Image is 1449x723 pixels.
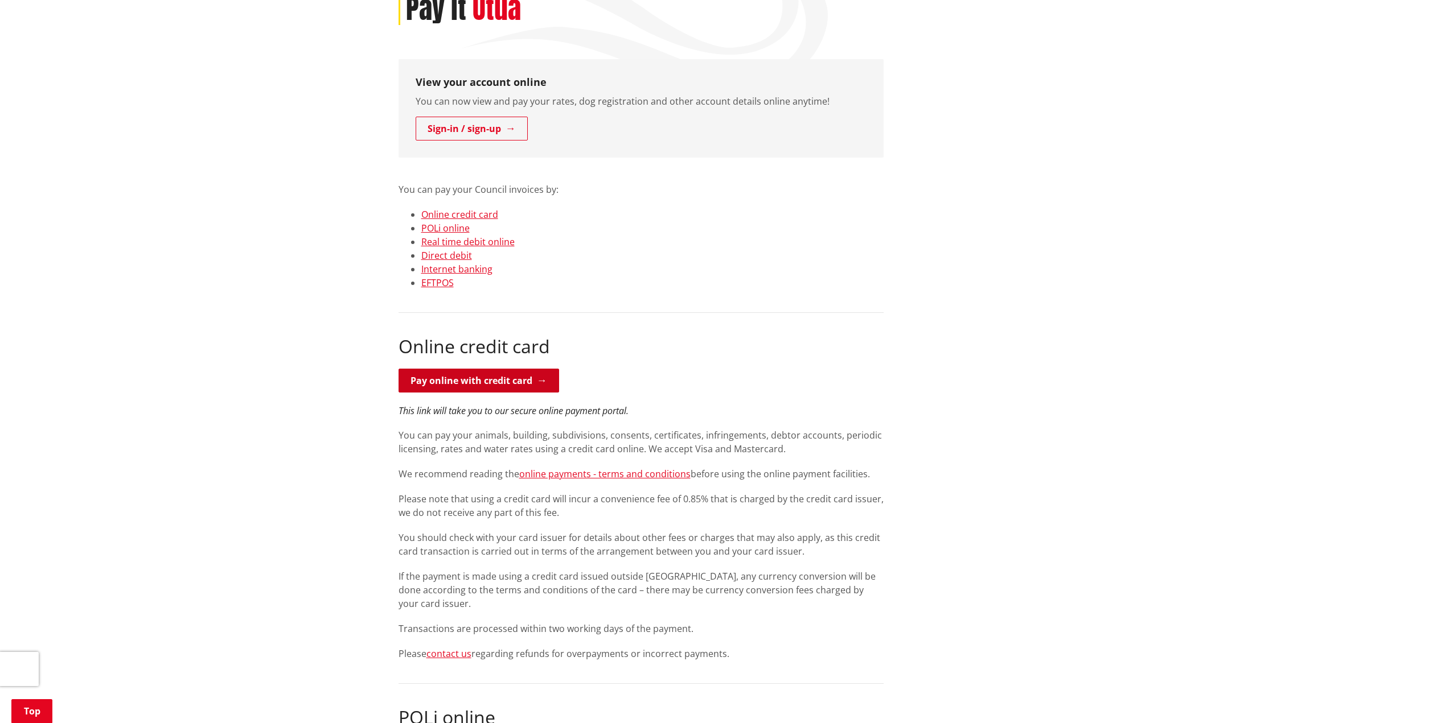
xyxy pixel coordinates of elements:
[426,647,471,660] a: contact us
[519,468,691,480] a: online payments - terms and conditions
[399,336,884,357] h2: Online credit card
[399,467,884,481] p: We recommend reading the before using the online payment facilities.
[416,94,867,108] p: You can now view and pay your rates, dog registration and other account details online anytime!
[421,222,470,234] a: POLi online
[421,276,454,289] a: EFTPOS
[399,169,884,196] p: You can pay your Council invoices by:
[416,117,528,141] a: Sign-in / sign-up
[399,404,629,417] em: This link will take you to our secure online payment portal.
[399,622,884,635] p: Transactions are processed within two working days of the payment.
[399,647,884,660] p: Please regarding refunds for overpayments or incorrect payments.
[399,428,884,456] p: You can pay your animals, building, subdivisions, consents, certificates, infringements, debtor a...
[399,569,884,610] p: If the payment is made using a credit card issued outside [GEOGRAPHIC_DATA], any currency convers...
[1397,675,1438,716] iframe: Messenger Launcher
[399,531,884,558] p: You should check with your card issuer for details about other fees or charges that may also appl...
[421,236,515,248] a: Real time debit online
[421,263,492,275] a: Internet banking
[11,699,52,723] a: Top
[399,492,884,519] p: Please note that using a credit card will incur a convenience fee of 0.85% that is charged by the...
[416,76,867,89] h3: View your account online
[421,208,498,221] a: Online credit card
[421,249,472,262] a: Direct debit
[399,369,559,393] a: Pay online with credit card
